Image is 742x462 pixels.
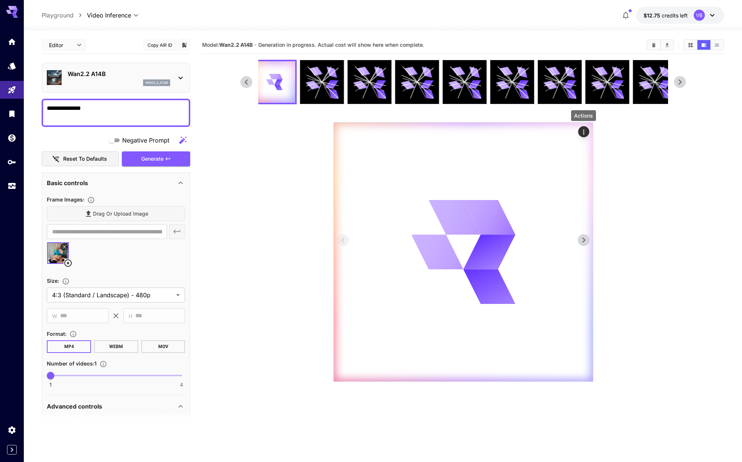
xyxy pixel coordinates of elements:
[52,312,57,320] span: W
[94,340,138,353] button: WEBM
[42,151,119,167] button: Reset to defaults
[47,331,67,337] span: Format :
[84,196,98,204] button: Upload frame images.
[219,42,253,48] b: Wan2.2 A14B
[141,154,163,164] span: Generate
[129,312,132,320] span: H
[7,85,16,95] div: Playground
[143,40,177,50] button: Copy AIR ID
[181,40,188,49] button: Add to library
[42,11,74,20] a: Playground
[7,133,16,142] div: Wallet
[47,397,185,415] div: Advanced controls
[49,41,72,49] span: Editor
[647,39,674,50] div: Clear AllDownload All
[636,7,724,24] button: $12.74517VB
[202,42,253,48] span: Model:
[683,39,724,50] div: Show media in grid viewShow media in video viewShow media in list view
[141,340,185,353] button: MOV
[87,11,131,20] span: Video Inference
[258,42,424,48] span: Generation in progress. Actual cost will show here when complete.
[697,40,710,50] button: Show media in video view
[7,157,16,167] div: API Keys
[68,69,170,78] p: Wan2.2 A14B
[180,381,183,389] span: 4
[662,12,688,19] span: credits left
[7,425,16,435] div: Settings
[97,360,110,368] button: Specify how many videos to generate in a single request. Each video generation will be charged se...
[7,445,17,455] button: Expand sidebar
[644,12,688,19] div: $12.74517
[47,66,185,89] div: Wan2.2 A14Bwan2_2_a14b
[7,109,16,118] div: Library
[47,174,185,192] div: Basic controls
[578,126,589,137] div: Actions
[49,381,52,389] span: 1
[47,340,91,353] button: MP4
[7,37,16,46] div: Home
[52,291,173,299] span: 4:3 (Standard / Landscape) - 480p
[47,278,59,284] span: Size :
[122,136,169,145] span: Negative Prompt
[647,40,660,50] button: Clear All
[59,278,72,285] button: Adjust the dimensions of the generated image by specifying its width and height in pixels, or sel...
[145,80,168,85] p: wan2_2_a14b
[7,181,16,191] div: Usage
[710,40,723,50] button: Show media in list view
[122,151,190,167] button: Generate
[644,12,662,19] span: $12.75
[47,196,84,203] span: Frame Images :
[42,11,87,20] nav: breadcrumb
[571,110,596,121] div: Actions
[7,61,16,71] div: Models
[694,10,705,21] div: VB
[47,360,97,367] span: Number of videos : 1
[47,402,102,411] p: Advanced controls
[47,178,88,187] p: Basic controls
[67,330,80,338] button: Choose the file format for the output video.
[684,40,697,50] button: Show media in grid view
[661,40,674,50] button: Download All
[255,40,256,49] p: ·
